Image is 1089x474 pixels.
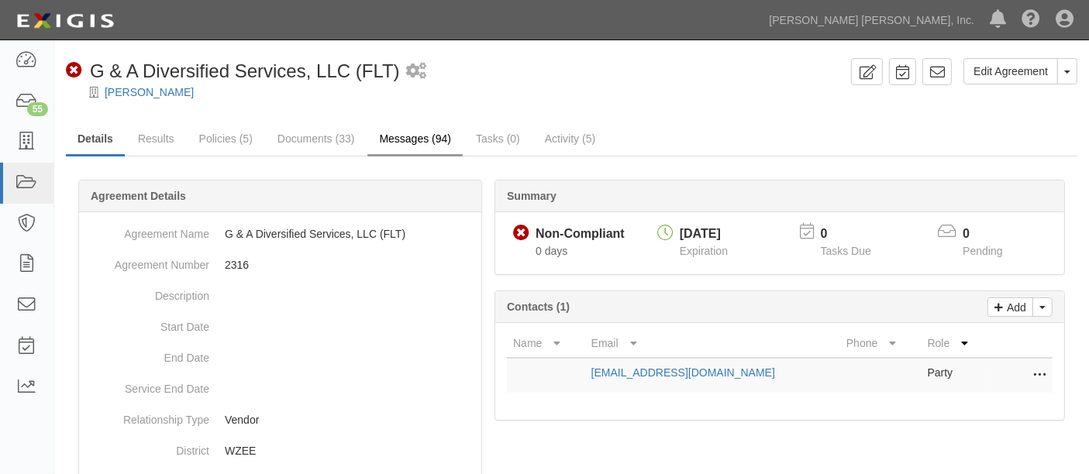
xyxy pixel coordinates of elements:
[922,358,991,393] td: Party
[761,5,982,36] a: [PERSON_NAME] [PERSON_NAME], Inc.
[85,404,475,435] dd: Vendor
[513,225,529,242] i: Non-Compliant
[963,58,1058,84] a: Edit Agreement
[85,218,475,249] dd: G & A Diversified Services, LLC (FLT)
[680,225,728,243] div: [DATE]
[922,329,991,358] th: Role
[840,329,922,358] th: Phone
[105,86,194,98] a: [PERSON_NAME]
[66,63,82,79] i: Non-Compliant
[85,249,475,280] dd: 2316
[507,190,557,202] b: Summary
[85,311,209,335] dt: Start Date
[85,404,209,428] dt: Relationship Type
[66,123,125,156] a: Details
[91,190,186,202] b: Agreement Details
[963,225,1022,243] p: 0
[188,123,264,154] a: Policies (5)
[821,245,871,257] span: Tasks Due
[963,245,1002,257] span: Pending
[367,123,463,156] a: Messages (94)
[27,102,48,116] div: 55
[507,329,585,358] th: Name
[533,123,607,154] a: Activity (5)
[821,225,891,243] p: 0
[680,245,728,257] span: Expiration
[406,64,426,80] i: 2 scheduled workflows
[85,373,209,397] dt: Service End Date
[12,7,119,35] img: logo-5460c22ac91f19d4615b14bd174203de0afe785f0fc80cf4dbbc73dc1793850b.png
[987,297,1033,317] a: Add
[536,245,567,257] span: Since 10/07/2025
[90,60,400,81] span: G & A Diversified Services, LLC (FLT)
[225,443,475,459] p: WZEE
[591,366,775,379] a: [EMAIL_ADDRESS][DOMAIN_NAME]
[507,301,570,313] b: Contacts (1)
[85,342,209,366] dt: End Date
[585,329,840,358] th: Email
[464,123,532,154] a: Tasks (0)
[536,225,625,243] div: Non-Compliant
[66,58,400,84] div: G & A Diversified Services, LLC (FLT)
[85,249,209,273] dt: Agreement Number
[126,123,186,154] a: Results
[266,123,367,154] a: Documents (33)
[1022,11,1040,29] i: Help Center - Complianz
[85,435,209,459] dt: District
[85,218,209,242] dt: Agreement Name
[85,280,209,304] dt: Description
[1003,298,1026,316] p: Add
